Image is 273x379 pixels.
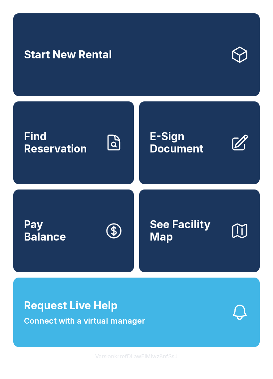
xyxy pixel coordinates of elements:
button: Request Live HelpConnect with a virtual manager [13,278,260,347]
span: Pay Balance [24,219,66,243]
button: PayBalance [13,190,134,272]
button: See Facility Map [139,190,260,272]
span: E-Sign Document [150,130,225,155]
a: Find Reservation [13,101,134,184]
span: See Facility Map [150,219,225,243]
span: Start New Rental [24,49,112,61]
span: Find Reservation [24,130,99,155]
a: E-Sign Document [139,101,260,184]
button: VersionkrrefDLawElMlwz8nfSsJ [90,347,183,366]
span: Connect with a virtual manager [24,315,145,327]
span: Request Live Help [24,298,118,314]
a: Start New Rental [13,13,260,96]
